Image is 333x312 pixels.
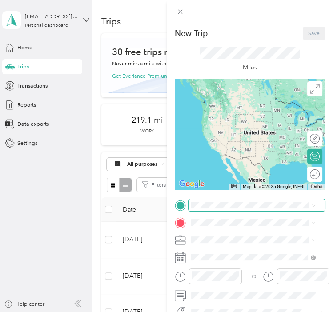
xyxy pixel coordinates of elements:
[177,178,206,190] a: Open this area in Google Maps (opens a new window)
[177,178,206,190] img: Google
[231,184,237,188] button: Keyboard shortcuts
[249,273,256,281] div: TO
[175,28,208,39] p: New Trip
[283,262,333,312] iframe: Everlance-gr Chat Button Frame
[243,63,257,72] p: Miles
[243,184,305,189] span: Map data ©2025 Google, INEGI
